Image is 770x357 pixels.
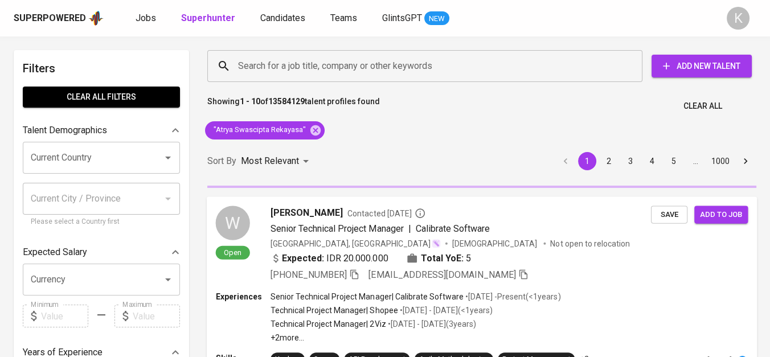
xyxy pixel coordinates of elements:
[23,59,180,77] h6: Filters
[466,251,471,265] span: 5
[651,206,687,223] button: Save
[652,55,752,77] button: Add New Talent
[23,87,180,108] button: Clear All filters
[686,155,705,167] div: …
[133,305,180,327] input: Value
[382,11,449,26] a: GlintsGPT NEW
[347,207,425,219] span: Contacted [DATE]
[421,251,464,265] b: Total YoE:
[600,152,618,170] button: Go to page 2
[432,239,441,248] img: magic_wand.svg
[23,119,180,142] div: Talent Demographics
[679,96,727,117] button: Clear All
[14,10,104,27] a: Superpoweredapp logo
[216,206,250,240] div: W
[136,13,156,23] span: Jobs
[136,11,158,26] a: Jobs
[260,11,308,26] a: Candidates
[207,154,236,168] p: Sort By
[330,13,357,23] span: Teams
[205,121,325,139] div: "Atrya Swascipta Rekayasa"
[181,11,237,26] a: Superhunter
[271,269,347,280] span: [PHONE_NUMBER]
[271,290,464,302] p: Senior Technical Project Manager | Calibrate Software
[23,245,87,259] p: Expected Salary
[416,223,490,233] span: Calibrate Software
[181,13,235,23] b: Superhunter
[23,124,107,137] p: Talent Demographics
[260,13,305,23] span: Candidates
[661,59,743,73] span: Add New Talent
[665,152,683,170] button: Go to page 5
[160,150,176,166] button: Open
[268,97,305,106] b: 13584129
[31,216,172,228] p: Please select a Country first
[578,152,596,170] button: page 1
[282,251,324,265] b: Expected:
[382,13,422,23] span: GlintsGPT
[452,237,539,249] span: [DEMOGRAPHIC_DATA]
[386,318,476,330] p: • [DATE] - [DATE] ( 3 years )
[415,207,426,219] svg: By Batam recruiter
[271,206,343,219] span: [PERSON_NAME]
[241,151,313,172] div: Most Relevant
[271,251,388,265] div: IDR 20.000.000
[271,223,404,233] span: Senior Technical Project Manager
[271,332,561,343] p: +2 more ...
[550,237,629,249] p: Not open to relocation
[41,305,88,327] input: Value
[216,290,271,302] p: Experiences
[464,290,561,302] p: • [DATE] - Present ( <1 years )
[32,90,171,104] span: Clear All filters
[657,208,682,221] span: Save
[23,241,180,264] div: Expected Salary
[207,96,380,117] p: Showing of talent profiles found
[694,206,748,223] button: Add to job
[708,152,733,170] button: Go to page 1000
[683,99,722,113] span: Clear All
[700,208,742,221] span: Add to job
[424,13,449,24] span: NEW
[14,12,86,25] div: Superpowered
[555,152,756,170] nav: pagination navigation
[330,11,359,26] a: Teams
[88,10,104,27] img: app logo
[271,318,386,330] p: Technical Project Manager | 2Viz
[408,221,411,235] span: |
[205,125,313,136] span: "Atrya Swascipta Rekayasa"
[241,154,299,168] p: Most Relevant
[727,7,749,30] div: K
[368,269,516,280] span: [EMAIL_ADDRESS][DOMAIN_NAME]
[219,247,246,257] span: Open
[398,305,493,316] p: • [DATE] - [DATE] ( <1 years )
[271,305,398,316] p: Technical Project Manager | Shopee
[160,272,176,288] button: Open
[271,237,441,249] div: [GEOGRAPHIC_DATA], [GEOGRAPHIC_DATA]
[621,152,640,170] button: Go to page 3
[240,97,260,106] b: 1 - 10
[643,152,661,170] button: Go to page 4
[736,152,755,170] button: Go to next page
